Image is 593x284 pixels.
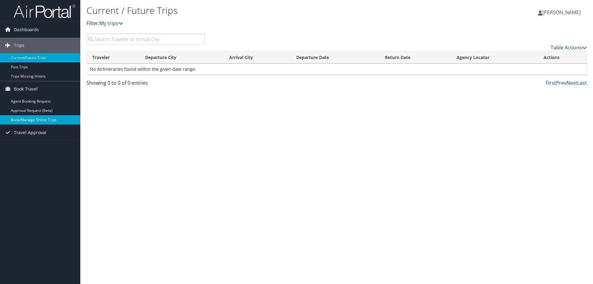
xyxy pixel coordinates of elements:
th: Actions [538,52,587,64]
th: Departure City: activate to sort column ascending [140,52,224,64]
span: Dashboards [14,22,39,37]
th: Traveler: activate to sort column ascending [87,52,140,64]
span: Book Travel [14,81,38,97]
span: Trips [14,38,24,53]
h1: Current / Future Trips [86,4,420,17]
div: Showing 0 to 0 of 0 entries [86,79,205,90]
a: First [546,79,556,86]
p: Filter: [86,19,420,28]
th: Arrival City: activate to sort column ascending [224,52,291,64]
td: No Airtineraries found within the given date range. [87,64,587,75]
span: [PERSON_NAME] [542,9,581,16]
a: Table Actions [551,44,587,51]
input: Search Traveler or Arrival City [86,34,205,45]
img: airportal-logo.png [14,4,75,19]
a: My trips [99,20,123,27]
a: Prev [556,79,566,86]
a: Next [566,79,577,86]
th: Departure Date: activate to sort column descending [291,52,379,64]
a: [PERSON_NAME] [538,3,587,22]
a: Last [577,79,587,86]
th: Return Date: activate to sort column ascending [379,52,451,64]
th: Agency Locator: activate to sort column ascending [451,52,538,64]
span: Travel Approval [14,125,46,140]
